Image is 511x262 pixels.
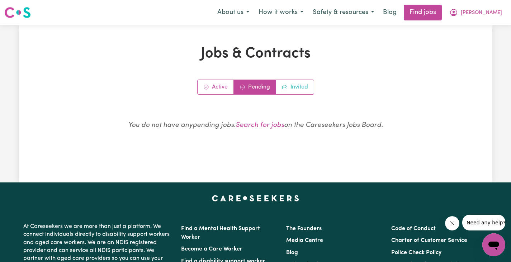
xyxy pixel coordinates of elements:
[462,215,505,230] iframe: Message from company
[236,122,284,129] a: Search for jobs
[4,6,31,19] img: Careseekers logo
[213,5,254,20] button: About us
[181,246,242,252] a: Become a Care Worker
[286,238,323,243] a: Media Centre
[63,45,449,62] h1: Jobs & Contracts
[4,4,31,21] a: Careseekers logo
[128,122,383,129] em: You do not have any pending jobs . on the Careseekers Jobs Board.
[254,5,308,20] button: How it works
[391,238,467,243] a: Charter of Customer Service
[404,5,442,20] a: Find jobs
[379,5,401,20] a: Blog
[391,226,436,232] a: Code of Conduct
[286,250,298,256] a: Blog
[212,195,299,201] a: Careseekers home page
[234,80,276,94] a: Contracts pending review
[198,80,234,94] a: Active jobs
[482,233,505,256] iframe: Button to launch messaging window
[286,226,322,232] a: The Founders
[276,80,314,94] a: Job invitations
[391,250,441,256] a: Police Check Policy
[4,5,43,11] span: Need any help?
[461,9,502,17] span: [PERSON_NAME]
[181,226,260,240] a: Find a Mental Health Support Worker
[445,216,459,230] iframe: Close message
[308,5,379,20] button: Safety & resources
[445,5,507,20] button: My Account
